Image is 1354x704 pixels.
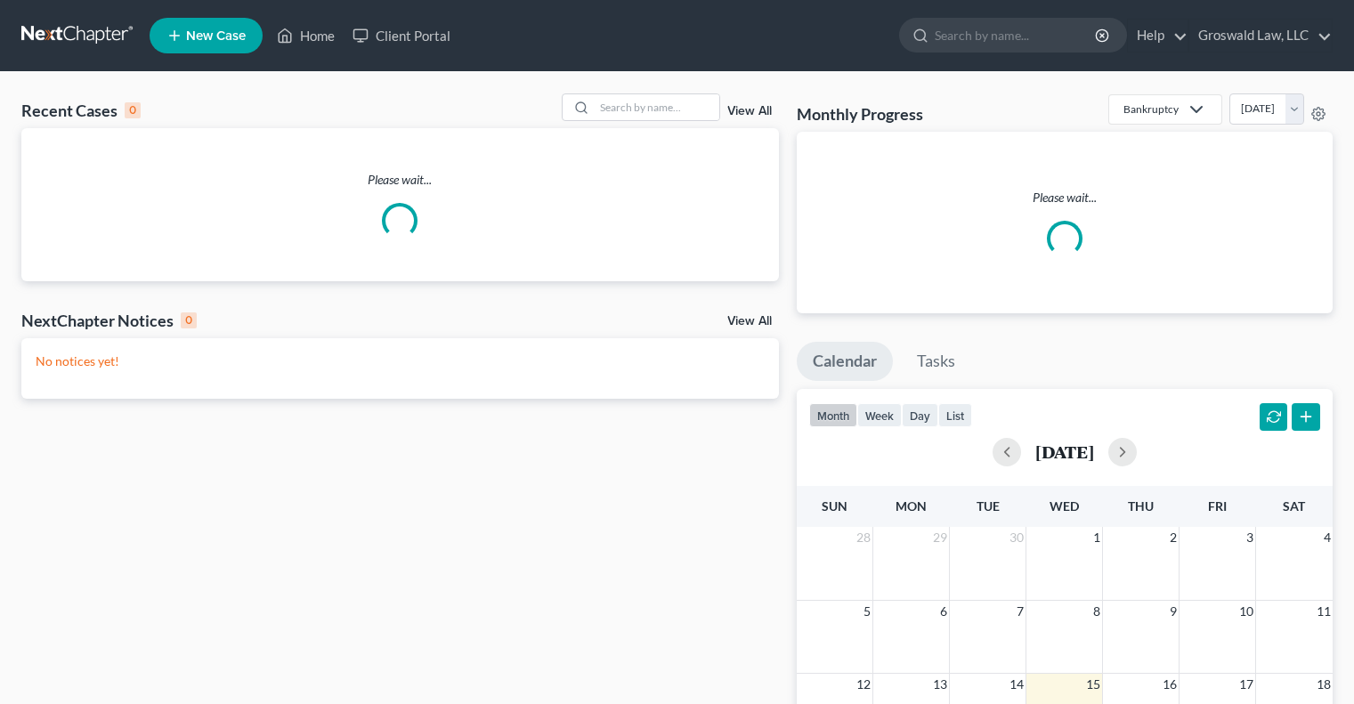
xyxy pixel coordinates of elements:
[1315,674,1333,695] span: 18
[1168,527,1179,548] span: 2
[1237,674,1255,695] span: 17
[1168,601,1179,622] span: 9
[855,674,872,695] span: 12
[1128,498,1154,514] span: Thu
[935,19,1098,52] input: Search by name...
[1091,601,1102,622] span: 8
[1008,527,1026,548] span: 30
[21,100,141,121] div: Recent Cases
[1050,498,1079,514] span: Wed
[1084,674,1102,695] span: 15
[809,403,857,427] button: month
[1091,527,1102,548] span: 1
[1189,20,1332,52] a: Groswald Law, LLC
[1123,101,1179,117] div: Bankruptcy
[938,403,972,427] button: list
[811,189,1318,206] p: Please wait...
[1245,527,1255,548] span: 3
[862,601,872,622] span: 5
[896,498,927,514] span: Mon
[1208,498,1227,514] span: Fri
[797,342,893,381] a: Calendar
[181,312,197,328] div: 0
[1015,601,1026,622] span: 7
[727,105,772,117] a: View All
[1008,674,1026,695] span: 14
[1035,442,1094,461] h2: [DATE]
[21,310,197,331] div: NextChapter Notices
[1322,527,1333,548] span: 4
[857,403,902,427] button: week
[1315,601,1333,622] span: 11
[931,527,949,548] span: 29
[186,29,246,43] span: New Case
[268,20,344,52] a: Home
[938,601,949,622] span: 6
[977,498,1000,514] span: Tue
[902,403,938,427] button: day
[931,674,949,695] span: 13
[21,171,779,189] p: Please wait...
[344,20,459,52] a: Client Portal
[727,315,772,328] a: View All
[901,342,971,381] a: Tasks
[797,103,923,125] h3: Monthly Progress
[36,352,765,370] p: No notices yet!
[595,94,719,120] input: Search by name...
[1237,601,1255,622] span: 10
[1161,674,1179,695] span: 16
[125,102,141,118] div: 0
[1128,20,1188,52] a: Help
[1283,498,1305,514] span: Sat
[822,498,847,514] span: Sun
[855,527,872,548] span: 28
